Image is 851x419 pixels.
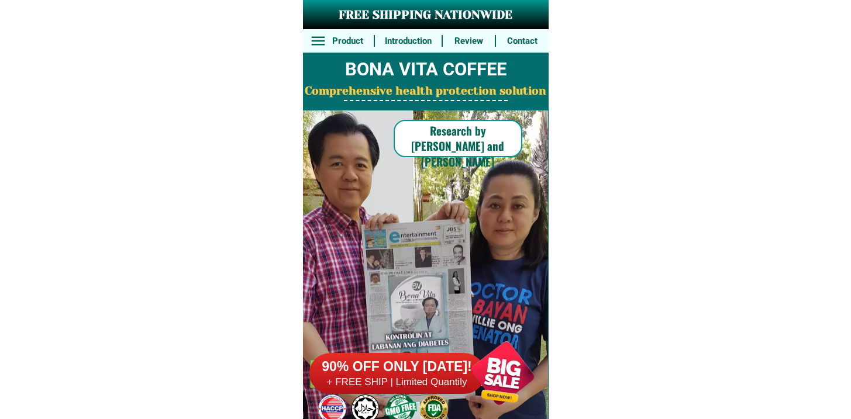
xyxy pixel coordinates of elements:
h2: Comprehensive health protection solution [303,83,549,100]
h6: 90% OFF ONLY [DATE]! [309,358,485,376]
h3: FREE SHIPPING NATIONWIDE [303,6,549,24]
h6: Product [328,34,367,48]
h6: Contact [502,34,542,48]
h6: Review [449,34,489,48]
h6: Introduction [381,34,435,48]
h6: Research by [PERSON_NAME] and [PERSON_NAME] [394,123,522,169]
h6: + FREE SHIP | Limited Quantily [309,376,485,389]
h2: BONA VITA COFFEE [303,56,549,84]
